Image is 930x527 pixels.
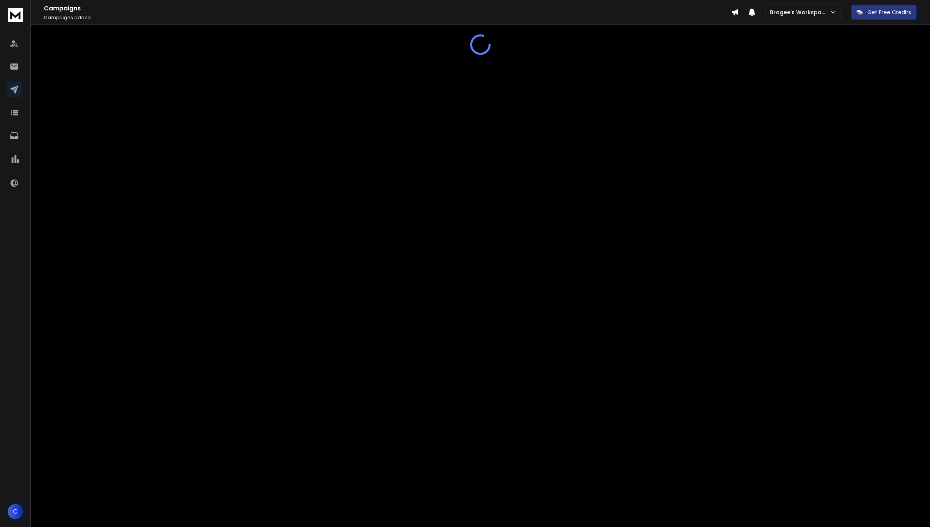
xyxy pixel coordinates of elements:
p: Bragee's Workspace [770,8,830,16]
button: C [8,504,23,519]
p: Get Free Credits [867,8,911,16]
p: Campaigns added [44,15,731,21]
button: Get Free Credits [851,5,917,20]
h1: Campaigns [44,4,731,13]
img: logo [8,8,23,22]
